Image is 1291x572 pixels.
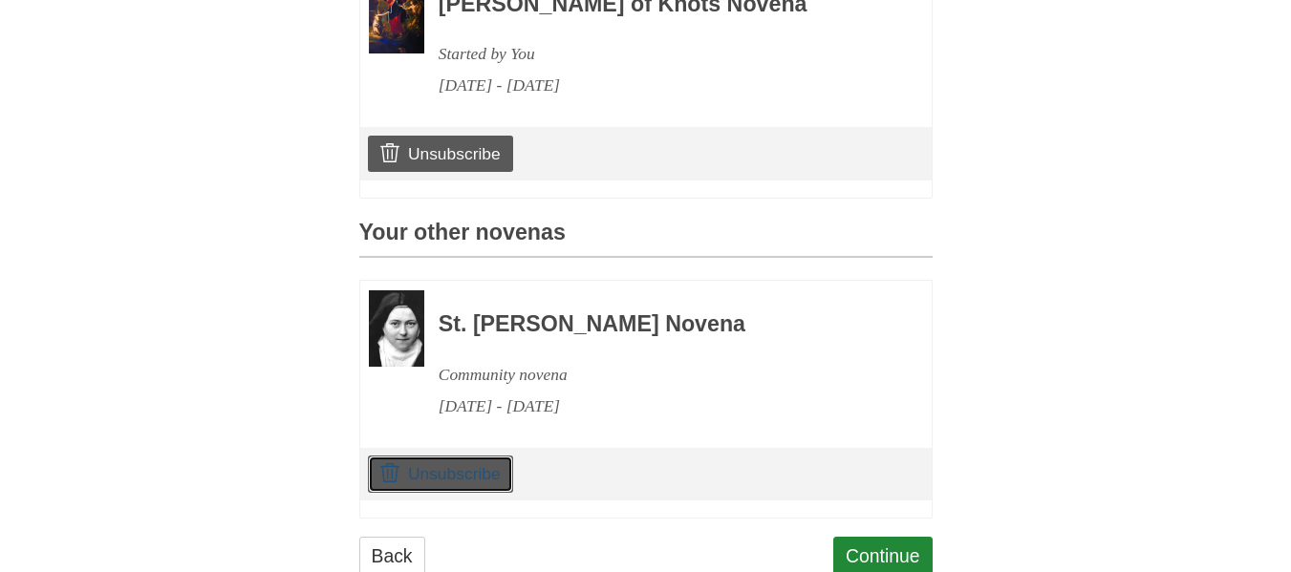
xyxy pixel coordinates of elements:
a: Unsubscribe [368,455,512,492]
a: Unsubscribe [368,136,512,172]
div: [DATE] - [DATE] [439,391,880,422]
img: Novena image [369,290,424,367]
div: Started by You [439,38,880,70]
div: [DATE] - [DATE] [439,70,880,101]
h3: Your other novenas [359,221,933,258]
h3: St. [PERSON_NAME] Novena [439,312,880,337]
div: Community novena [439,359,880,391]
